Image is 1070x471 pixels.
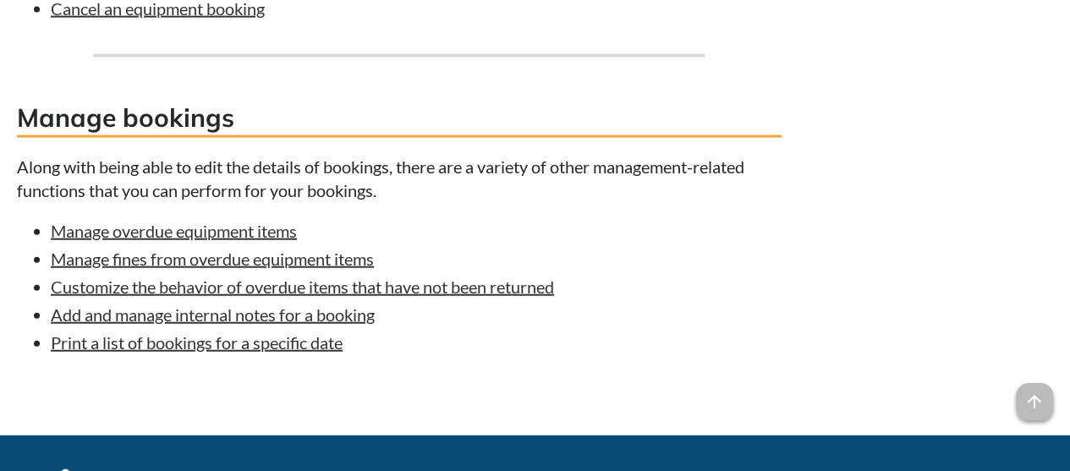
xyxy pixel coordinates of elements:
h3: Manage bookings [17,100,782,138]
a: Customize the behavior of overdue items that have not been returned [51,277,554,297]
a: Manage fines from overdue equipment items [51,249,374,269]
a: Manage overdue equipment items [51,221,297,241]
span: arrow_upward [1016,383,1053,420]
p: Along with being able to edit the details of bookings, there are a variety of other management-re... [17,155,782,202]
a: Add and manage internal notes for a booking [51,304,375,325]
a: arrow_upward [1016,385,1053,405]
a: Print a list of bookings for a specific date [51,332,343,353]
